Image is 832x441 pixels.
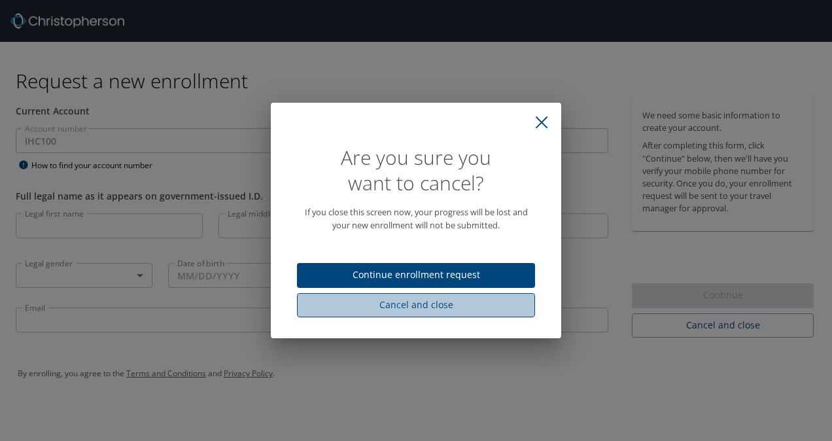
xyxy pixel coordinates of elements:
button: Continue enrollment request [297,263,535,289]
span: Cancel and close [307,297,525,313]
button: close [527,108,556,137]
span: Continue enrollment request [307,267,525,283]
p: If you close this screen now, your progress will be lost and your new enrollment will not be subm... [297,206,535,231]
h1: Are you sure you want to cancel? [297,145,535,196]
button: Cancel and close [297,293,535,317]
